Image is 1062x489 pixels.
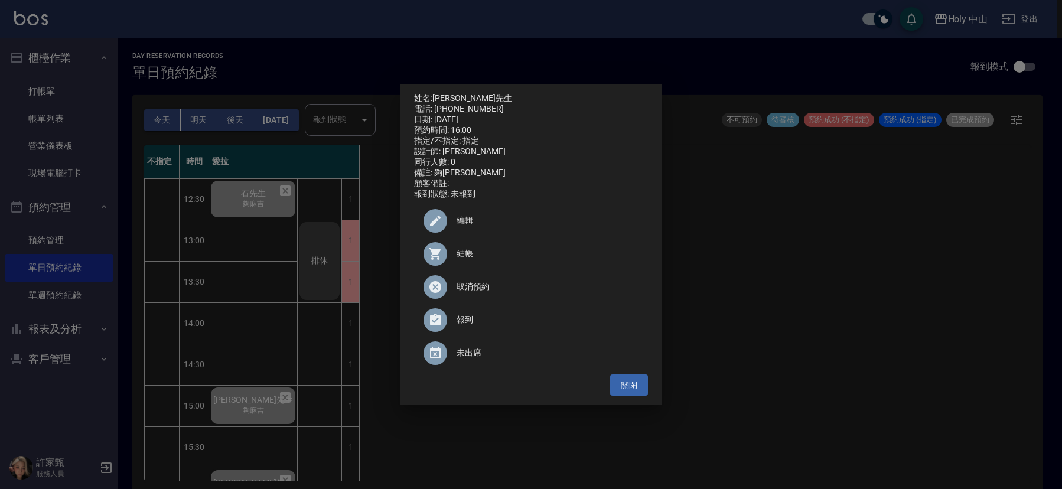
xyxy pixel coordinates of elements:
a: [PERSON_NAME]先生 [432,93,512,103]
span: 報到 [457,314,638,326]
div: 指定/不指定: 指定 [414,136,648,146]
button: 關閉 [610,374,648,396]
div: 預約時間: 16:00 [414,125,648,136]
span: 未出席 [457,347,638,359]
span: 編輯 [457,214,638,227]
div: 編輯 [414,204,648,237]
div: 未出席 [414,337,648,370]
div: 設計師: [PERSON_NAME] [414,146,648,157]
div: 同行人數: 0 [414,157,648,168]
div: 取消預約 [414,270,648,304]
span: 結帳 [457,247,638,260]
div: 報到狀態: 未報到 [414,189,648,200]
div: 備註: 夠[PERSON_NAME] [414,168,648,178]
div: 日期: [DATE] [414,115,648,125]
a: 結帳 [414,237,648,270]
span: 取消預約 [457,281,638,293]
div: 電話: [PHONE_NUMBER] [414,104,648,115]
p: 姓名: [414,93,648,104]
div: 顧客備註: [414,178,648,189]
div: 報到 [414,304,648,337]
